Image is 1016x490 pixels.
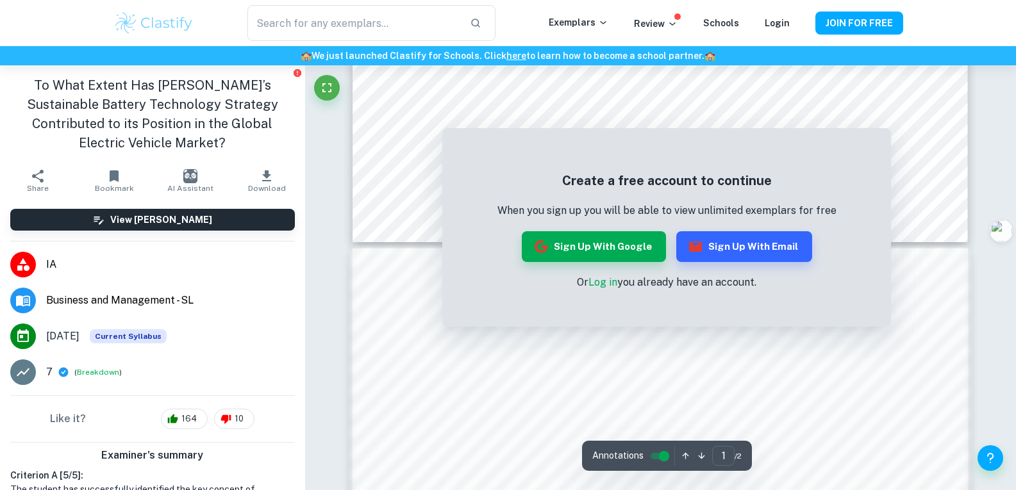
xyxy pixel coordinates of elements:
[161,409,208,429] div: 164
[46,329,79,344] span: [DATE]
[153,163,229,199] button: AI Assistant
[183,169,197,183] img: AI Assistant
[301,51,312,61] span: 🏫
[174,412,204,425] span: 164
[214,409,254,429] div: 10
[314,75,340,101] button: Fullscreen
[90,329,167,343] div: This exemplar is based on the current syllabus. Feel free to refer to it for inspiration/ideas wh...
[522,231,666,262] button: Sign up with Google
[497,171,837,190] h5: Create a free account to continue
[497,275,837,290] p: Or you already have an account.
[293,68,303,78] button: Report issue
[248,184,286,193] span: Download
[27,184,49,193] span: Share
[74,366,122,379] span: ( )
[113,10,195,36] img: Clastify logo
[46,293,295,308] span: Business and Management - SL
[95,184,134,193] span: Bookmark
[506,51,526,61] a: here
[228,412,251,425] span: 10
[10,468,295,482] h6: Criterion A [ 5 / 5 ]:
[10,76,295,152] h1: To What Extent Has [PERSON_NAME]’s Sustainable Battery Technology Strategy Contributed to its Pos...
[5,448,300,463] h6: Examiner's summary
[815,12,903,35] button: JOIN FOR FREE
[549,15,608,29] p: Exemplars
[77,366,119,378] button: Breakdown
[76,163,153,199] button: Bookmark
[229,163,305,199] button: Download
[592,449,644,462] span: Annotations
[588,276,617,288] a: Log in
[3,49,1013,63] h6: We just launched Clastify for Schools. Click to learn how to become a school partner.
[46,364,53,380] p: 7
[50,411,86,427] h6: Like it?
[110,213,212,227] h6: View [PERSON_NAME]
[703,18,739,28] a: Schools
[765,18,790,28] a: Login
[704,51,715,61] span: 🏫
[167,184,213,193] span: AI Assistant
[46,257,295,272] span: IA
[10,209,295,231] button: View [PERSON_NAME]
[90,329,167,343] span: Current Syllabus
[634,17,678,31] p: Review
[978,445,1003,471] button: Help and Feedback
[497,203,837,218] p: When you sign up you will be able to view unlimited exemplars for free
[676,231,812,262] button: Sign up with Email
[247,5,459,41] input: Search for any exemplars...
[735,450,742,462] span: / 2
